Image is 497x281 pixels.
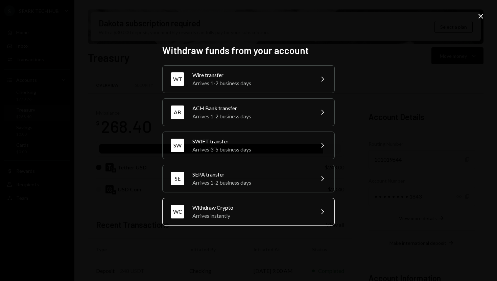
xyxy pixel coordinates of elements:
[192,170,310,179] div: SEPA transfer
[171,139,184,152] div: SW
[192,145,310,154] div: Arrives 3-5 business days
[162,44,335,57] h2: Withdraw funds from your account
[162,132,335,159] button: SWSWIFT transferArrives 3-5 business days
[192,137,310,145] div: SWIFT transfer
[162,98,335,126] button: ABACH Bank transferArrives 1-2 business days
[192,204,310,212] div: Withdraw Crypto
[171,172,184,185] div: SE
[162,198,335,226] button: WCWithdraw CryptoArrives instantly
[192,212,310,220] div: Arrives instantly
[192,79,310,87] div: Arrives 1-2 business days
[162,65,335,93] button: WTWire transferArrives 1-2 business days
[192,179,310,187] div: Arrives 1-2 business days
[171,72,184,86] div: WT
[171,205,184,218] div: WC
[192,104,310,112] div: ACH Bank transfer
[162,165,335,192] button: SESEPA transferArrives 1-2 business days
[192,71,310,79] div: Wire transfer
[192,112,310,120] div: Arrives 1-2 business days
[171,106,184,119] div: AB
